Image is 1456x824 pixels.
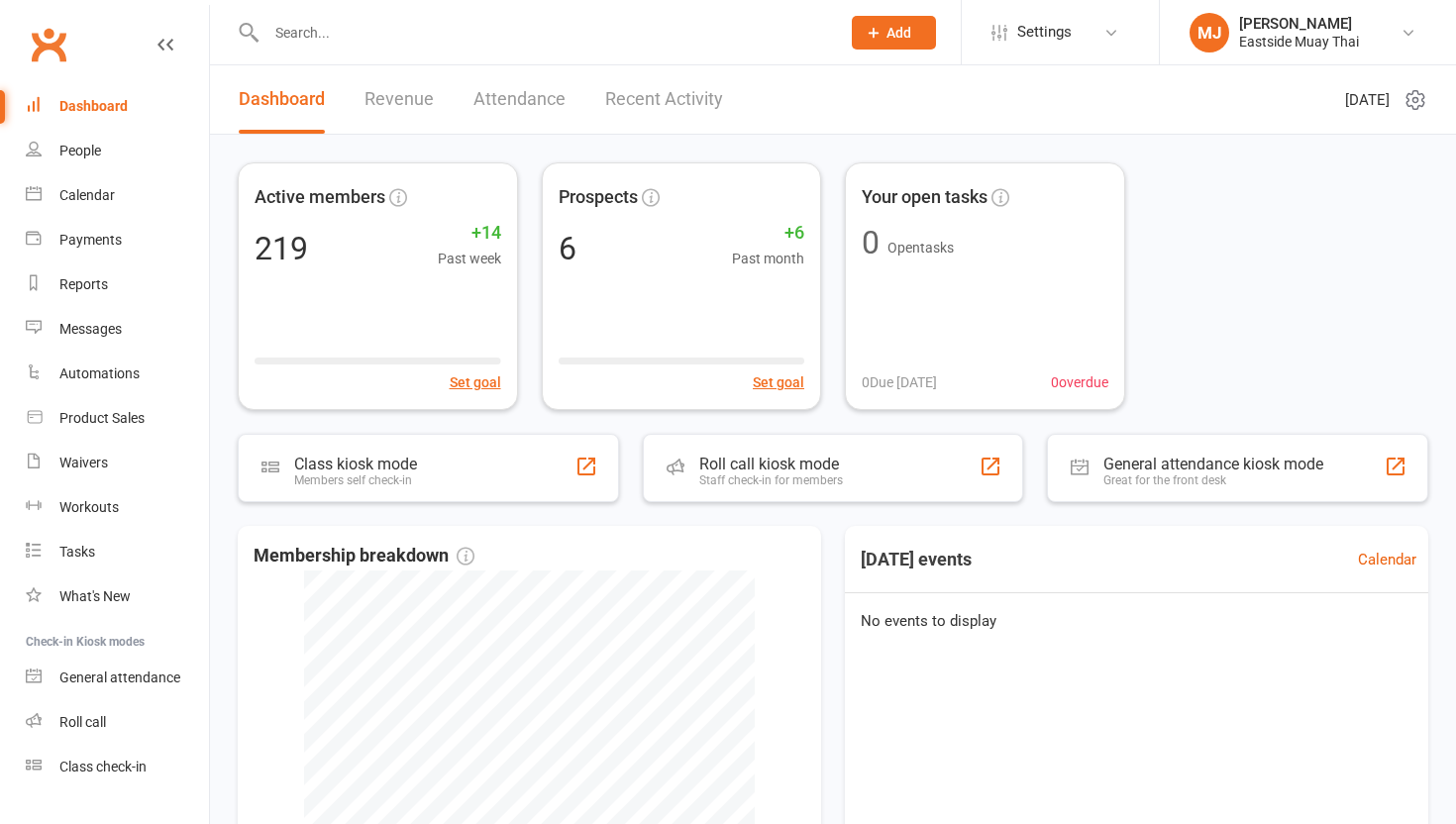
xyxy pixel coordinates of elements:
div: Automations [59,365,140,381]
a: Revenue [364,65,434,134]
div: People [59,143,101,158]
div: Staff check-in for members [699,473,843,487]
div: Dashboard [59,98,128,114]
div: Messages [59,321,122,337]
input: Search... [260,19,826,47]
a: Clubworx [24,20,73,69]
h3: [DATE] events [845,542,988,577]
button: Set goal [450,371,501,393]
div: General attendance [59,669,180,685]
div: [PERSON_NAME] [1239,15,1359,33]
span: 0 Due [DATE] [862,371,937,393]
div: MJ [1190,13,1229,52]
div: General attendance kiosk mode [1103,455,1323,473]
span: 0 overdue [1051,371,1108,393]
a: Attendance [473,65,566,134]
span: Settings [1017,10,1072,54]
a: Messages [26,307,209,352]
a: Payments [26,218,209,262]
a: General attendance kiosk mode [26,656,209,700]
button: Set goal [753,371,804,393]
a: People [26,129,209,173]
span: [DATE] [1345,88,1390,112]
a: Product Sales [26,396,209,441]
div: Roll call [59,714,106,730]
div: No events to display [837,593,1436,649]
a: Recent Activity [605,65,723,134]
span: Membership breakdown [254,542,474,570]
div: 0 [862,227,880,258]
div: Calendar [59,187,115,203]
span: +14 [438,219,501,248]
a: Roll call [26,700,209,745]
span: Past week [438,248,501,269]
div: Class check-in [59,759,147,774]
span: Active members [255,183,385,212]
a: Reports [26,262,209,307]
a: Workouts [26,485,209,530]
div: Eastside Muay Thai [1239,33,1359,51]
a: Dashboard [26,84,209,129]
a: Dashboard [239,65,325,134]
a: Class kiosk mode [26,745,209,789]
span: +6 [732,219,804,248]
span: Open tasks [887,240,954,256]
div: Roll call kiosk mode [699,455,843,473]
div: Great for the front desk [1103,473,1323,487]
a: What's New [26,574,209,619]
a: Tasks [26,530,209,574]
span: Add [886,25,911,41]
div: What's New [59,588,131,604]
div: Class kiosk mode [294,455,417,473]
div: Product Sales [59,410,145,426]
button: Add [852,16,936,50]
div: Members self check-in [294,473,417,487]
div: Waivers [59,455,108,470]
div: Workouts [59,499,119,515]
a: Calendar [1358,548,1416,571]
div: 219 [255,233,308,264]
a: Calendar [26,173,209,218]
div: Tasks [59,544,95,560]
a: Waivers [26,441,209,485]
a: Automations [26,352,209,396]
span: Prospects [559,183,638,212]
div: 6 [559,233,576,264]
span: Past month [732,248,804,269]
div: Reports [59,276,108,292]
div: Payments [59,232,122,248]
span: Your open tasks [862,183,988,212]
